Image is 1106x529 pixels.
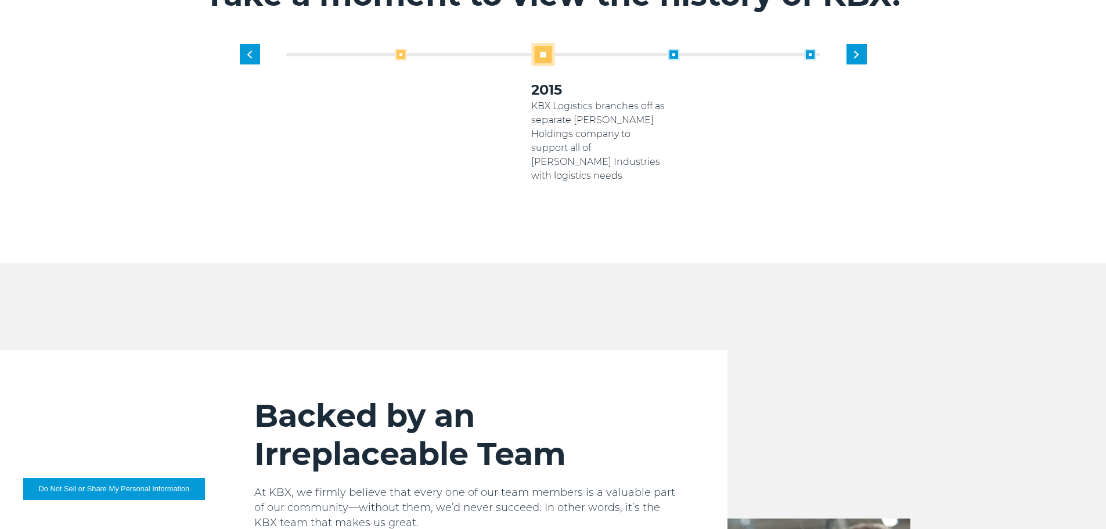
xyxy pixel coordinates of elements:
div: Previous slide [240,44,260,64]
img: next slide [854,51,859,58]
button: Do Not Sell or Share My Personal Information [23,478,205,500]
div: Next slide [846,44,867,64]
h2: Backed by an Irreplaceable Team [254,397,681,473]
p: KBX Logistics branches off as separate [PERSON_NAME] Holdings company to support all of [PERSON_N... [531,99,668,183]
img: previous slide [247,51,252,58]
h3: 2015 [531,81,668,99]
